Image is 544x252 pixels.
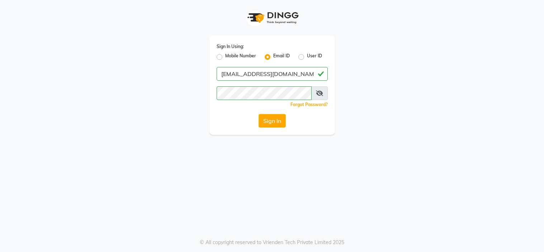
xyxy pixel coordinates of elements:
img: logo1.svg [243,7,301,28]
input: Username [217,67,328,81]
button: Sign In [259,114,286,128]
label: Sign In Using: [217,43,244,50]
label: Email ID [273,53,290,61]
a: Forgot Password? [290,102,328,107]
input: Username [217,86,312,100]
label: User ID [307,53,322,61]
label: Mobile Number [225,53,256,61]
